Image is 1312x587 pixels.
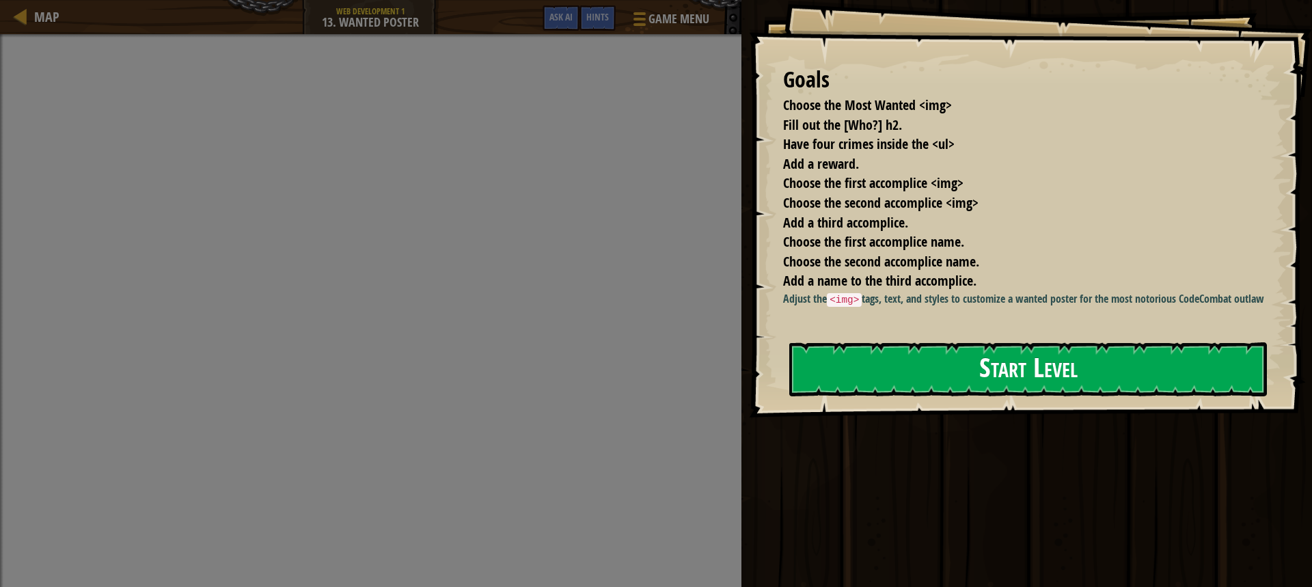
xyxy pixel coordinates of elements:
[766,174,1261,193] li: Choose the first accomplice <img>
[783,271,976,290] span: Add a name to the third accomplice.
[766,213,1261,233] li: Add a third accomplice.
[783,232,964,251] span: Choose the first accomplice name.
[766,154,1261,174] li: Add a reward.
[623,5,717,38] button: Game Menu
[827,293,862,307] code: <img>
[783,96,952,114] span: Choose the Most Wanted <img>
[783,213,908,232] span: Add a third accomplice.
[766,193,1261,213] li: Choose the second accomplice <img>
[766,135,1261,154] li: Have four crimes inside the <ul>
[766,96,1261,115] li: Choose the Most Wanted <img>
[766,252,1261,272] li: Choose the second accomplice name.
[783,193,979,212] span: Choose the second accomplice <img>
[783,135,955,153] span: Have four crimes inside the <ul>
[766,115,1261,135] li: Fill out the [Who?] h2.
[783,64,1264,96] div: Goals
[783,154,859,173] span: Add a reward.
[34,8,59,26] span: Map
[783,174,963,192] span: Choose the first accomplice <img>
[783,115,902,134] span: Fill out the [Who?] h2.
[766,271,1261,291] li: Add a name to the third accomplice.
[27,8,59,26] a: Map
[766,232,1261,252] li: Choose the first accomplice name.
[543,5,579,31] button: Ask AI
[648,10,709,28] span: Game Menu
[783,291,1274,308] p: Adjust the tags, text, and styles to customize a wanted poster for the most notorious CodeCombat ...
[789,342,1267,396] button: Start Level
[586,10,609,23] span: Hints
[783,252,979,271] span: Choose the second accomplice name.
[549,10,573,23] span: Ask AI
